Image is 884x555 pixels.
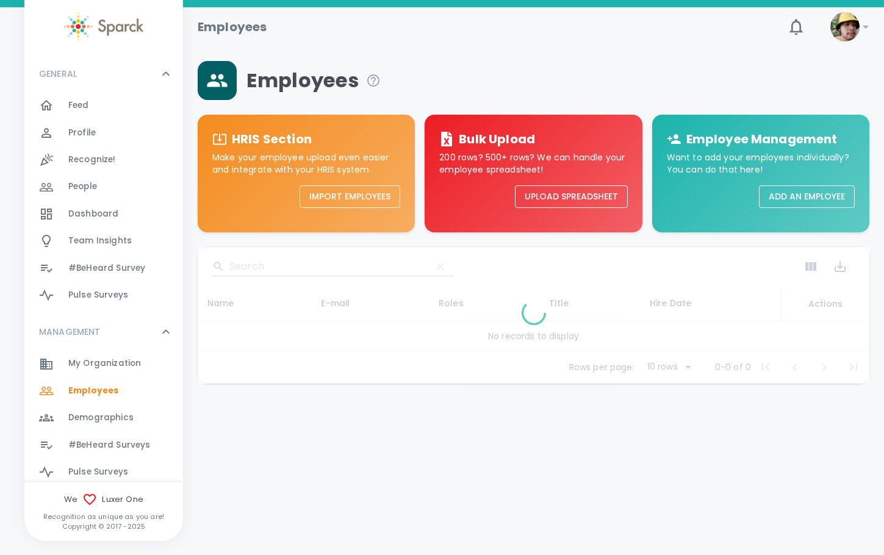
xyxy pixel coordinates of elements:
img: Picture of Marlon [830,12,860,41]
h6: HRIS Section [232,129,312,149]
a: #BeHeard Survey [24,255,183,282]
span: Pulse Surveys [68,466,128,478]
a: My Organization [24,350,183,377]
span: #BeHeard Survey [68,262,145,274]
span: Dashboard [68,208,118,220]
a: Dashboard [24,201,183,227]
a: People [24,173,183,200]
p: Want to add your employees individually? You can do that here! [667,151,855,176]
h1: Employees [198,17,267,37]
p: GENERAL [39,68,77,80]
a: Employees [24,378,183,404]
h6: Bulk Upload [459,129,535,149]
div: GENERAL [24,92,183,313]
span: Demographics [68,412,134,424]
span: Employees [246,68,381,93]
a: Team Insights [24,227,183,254]
span: Feed [68,99,89,112]
a: Sparck logo [24,12,183,41]
p: Make your employee upload even easier and integrate with your HRIS system. [212,151,400,176]
a: Recognize! [24,146,183,173]
p: Recognition as unique as you are! [24,512,183,521]
div: GENERAL [24,56,183,92]
p: 200 rows? 500+ rows? We can handle your employee spreadsheet! [439,151,627,176]
button: Add an Employee [759,185,855,208]
a: #BeHeard Surveys [24,432,183,459]
a: Pulse Surveys [24,282,183,309]
div: MANAGEMENT [24,313,183,350]
span: #BeHeard Surveys [68,439,150,451]
a: Feed [24,92,183,119]
span: Recognize! [68,154,116,166]
p: Copyright © 2017 - 2025 [24,521,183,531]
span: My Organization [68,357,141,370]
span: People [68,181,97,193]
button: Import Employees [300,185,400,208]
span: We Luxer One [24,492,183,507]
span: Profile [68,127,96,139]
a: Profile [24,120,183,146]
span: Team Insights [68,235,132,247]
h6: Employee Management [686,129,838,149]
a: Pulse Surveys [24,459,183,485]
span: Employees [68,385,118,397]
img: Sparck logo [64,12,143,41]
p: MANAGEMENT [39,326,101,338]
span: Pulse Surveys [68,289,128,301]
a: Demographics [24,404,183,431]
button: Upload Spreadsheet [515,185,628,208]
